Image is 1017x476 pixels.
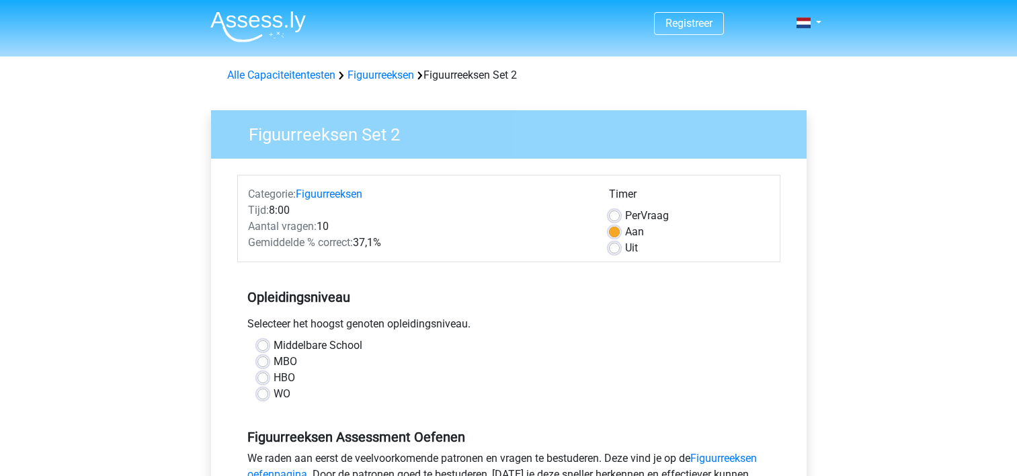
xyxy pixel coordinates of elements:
label: Aan [625,224,644,240]
div: 8:00 [238,202,599,219]
div: Selecteer het hoogst genoten opleidingsniveau. [237,316,780,338]
a: Figuurreeksen [348,69,414,81]
label: WO [274,386,290,402]
span: Per [625,209,641,222]
div: 37,1% [238,235,599,251]
a: Alle Capaciteitentesten [227,69,335,81]
div: 10 [238,219,599,235]
label: Middelbare School [274,338,362,354]
h3: Figuurreeksen Set 2 [233,119,797,145]
label: MBO [274,354,297,370]
div: Timer [609,186,770,208]
a: Figuurreeksen [296,188,362,200]
img: Assessly [210,11,306,42]
h5: Figuurreeksen Assessment Oefenen [247,429,770,445]
span: Gemiddelde % correct: [248,236,353,249]
span: Aantal vragen: [248,220,317,233]
h5: Opleidingsniveau [247,284,770,311]
a: Registreer [665,17,713,30]
label: HBO [274,370,295,386]
label: Vraag [625,208,669,224]
label: Uit [625,240,638,256]
span: Tijd: [248,204,269,216]
div: Figuurreeksen Set 2 [222,67,796,83]
span: Categorie: [248,188,296,200]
